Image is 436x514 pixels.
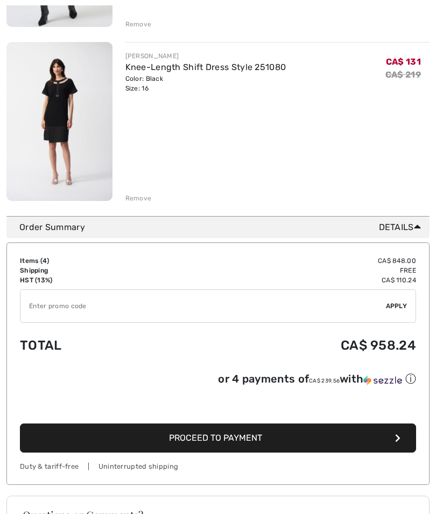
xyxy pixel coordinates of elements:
span: CA$ 239.56 [309,378,340,384]
span: Proceed to Payment [169,433,262,443]
span: Details [379,221,425,234]
div: Duty & tariff-free | Uninterrupted shipping [20,461,416,471]
img: Knee-Length Shift Dress Style 251080 [6,42,112,200]
span: Apply [386,301,407,311]
td: Total [20,327,161,364]
img: Sezzle [363,376,402,385]
div: Order Summary [19,221,425,234]
a: Knee-Length Shift Dress Style 251080 [125,62,286,72]
div: Color: Black Size: 16 [125,74,286,93]
td: Items ( ) [20,256,161,266]
td: Free [161,266,416,275]
iframe: PayPal-paypal [20,390,416,420]
td: CA$ 958.24 [161,327,416,364]
div: Remove [125,193,152,203]
td: HST (13%) [20,275,161,285]
span: CA$ 131 [386,57,421,67]
td: Shipping [20,266,161,275]
span: 4 [43,257,47,265]
td: CA$ 848.00 [161,256,416,266]
div: Remove [125,19,152,29]
button: Proceed to Payment [20,423,416,453]
div: [PERSON_NAME] [125,51,286,61]
div: or 4 payments ofCA$ 239.56withSezzle Click to learn more about Sezzle [20,372,416,390]
s: CA$ 219 [385,70,421,80]
td: CA$ 110.24 [161,275,416,285]
input: Promo code [20,290,386,322]
div: or 4 payments of with [218,372,416,386]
